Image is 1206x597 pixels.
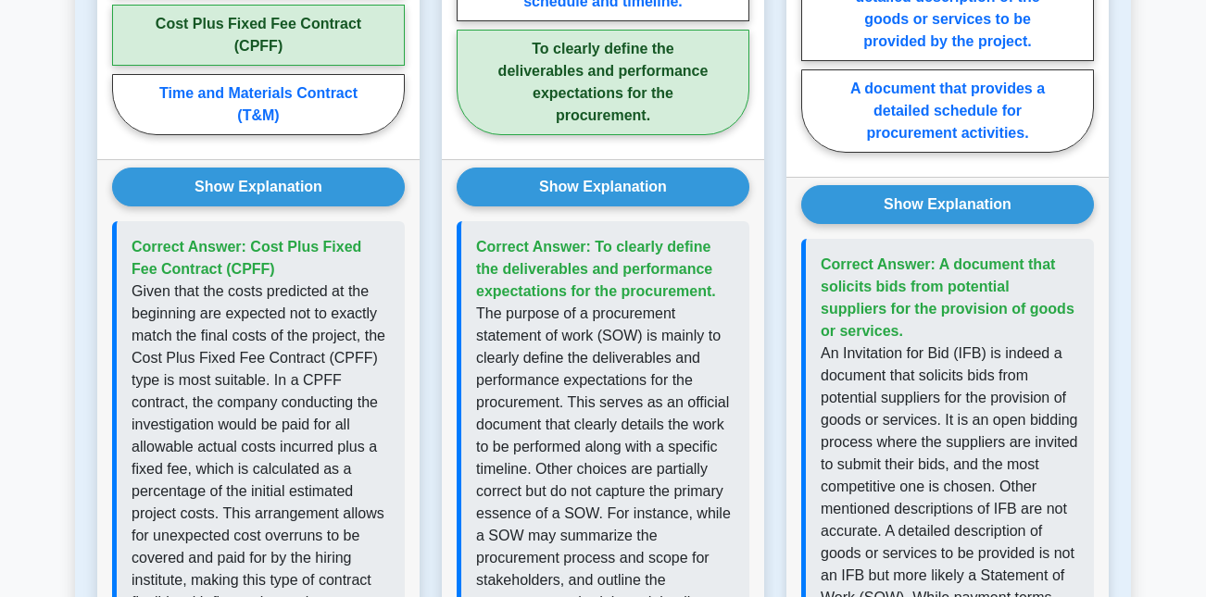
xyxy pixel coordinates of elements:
[132,239,361,277] span: Correct Answer: Cost Plus Fixed Fee Contract (CPFF)
[112,5,405,66] label: Cost Plus Fixed Fee Contract (CPFF)
[476,239,716,299] span: Correct Answer: To clearly define the deliverables and performance expectations for the procurement.
[112,168,405,206] button: Show Explanation
[112,74,405,135] label: Time and Materials Contract (T&M)
[457,168,749,206] button: Show Explanation
[821,256,1074,339] span: Correct Answer: A document that solicits bids from potential suppliers for the provision of goods...
[801,185,1094,224] button: Show Explanation
[457,30,749,135] label: To clearly define the deliverables and performance expectations for the procurement.
[801,69,1094,153] label: A document that provides a detailed schedule for procurement activities.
